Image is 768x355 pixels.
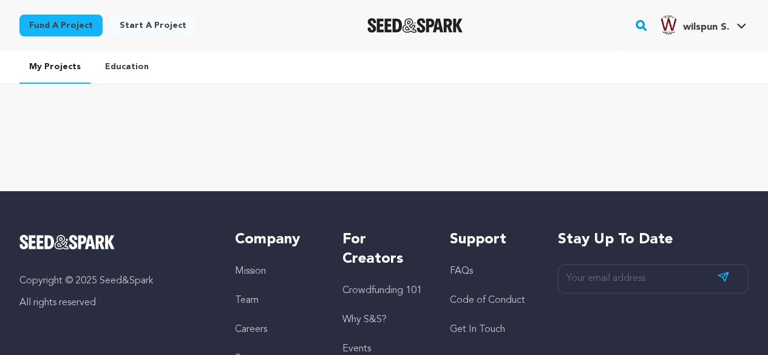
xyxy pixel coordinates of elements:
img: Seed&Spark Logo Dark Mode [367,18,463,33]
h5: Stay up to date [557,230,749,249]
a: FAQs [450,266,473,276]
img: tab_domain_overview_orange.svg [33,70,42,80]
a: Fund a project [19,15,103,36]
h5: Company [235,230,318,249]
a: Careers [235,325,267,334]
img: Seed&Spark Logo [19,235,115,249]
a: Seed&Spark Homepage [19,235,211,249]
div: Keywords by Traffic [134,72,205,79]
div: Domain: [DOMAIN_NAME] [32,32,134,41]
h5: Support [450,230,533,249]
img: logo_orange.svg [19,19,29,29]
input: Your email address [557,264,749,294]
a: Start a project [110,15,196,36]
div: wilspun S.'s Profile [659,15,729,35]
span: wilspun S. [683,22,729,32]
img: website_grey.svg [19,32,29,41]
div: v 4.0.25 [34,19,59,29]
h5: For Creators [342,230,426,269]
a: Seed&Spark Homepage [367,18,463,33]
a: My Projects [19,51,90,84]
span: wilspun S.'s Profile [656,13,749,38]
p: Copyright © 2025 Seed&Spark [19,274,211,288]
a: wilspun S.'s Profile [656,13,749,35]
a: Team [235,296,259,305]
a: Crowdfunding 101 [342,286,422,296]
div: Domain Overview [46,72,109,79]
a: Mission [235,266,266,276]
a: Education [95,51,158,83]
img: tab_keywords_by_traffic_grey.svg [121,70,131,80]
a: Code of Conduct [450,296,525,305]
a: Why S&S? [342,315,387,325]
p: All rights reserved [19,296,211,310]
a: Get In Touch [450,325,505,334]
a: Events [342,344,371,354]
img: ef66af6143c0f45e.jpg [659,15,678,35]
